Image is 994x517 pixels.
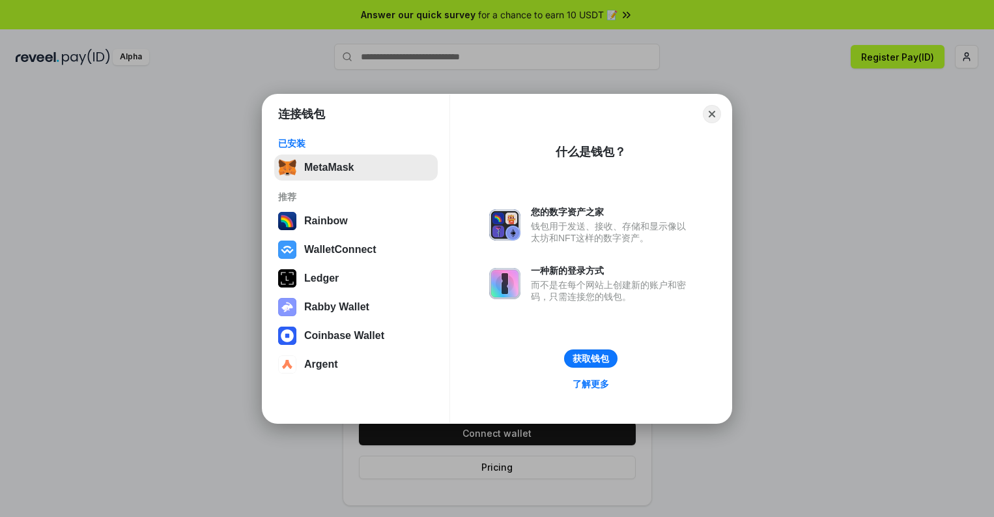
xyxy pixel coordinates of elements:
div: Rainbow [304,215,348,227]
div: Ledger [304,273,339,284]
button: Rainbow [274,208,438,234]
div: WalletConnect [304,244,376,256]
img: svg+xml,%3Csvg%20width%3D%22120%22%20height%3D%22120%22%20viewBox%3D%220%200%20120%20120%22%20fil... [278,212,296,230]
div: 了解更多 [573,378,609,390]
div: MetaMask [304,162,354,173]
img: svg+xml,%3Csvg%20xmlns%3D%22http%3A%2F%2Fwww.w3.org%2F2000%2Fsvg%22%20width%3D%2228%22%20height%3... [278,269,296,288]
div: 您的数字资产之家 [531,206,692,218]
button: Rabby Wallet [274,294,438,320]
button: Ledger [274,265,438,291]
img: svg+xml,%3Csvg%20xmlns%3D%22http%3A%2F%2Fwww.w3.org%2F2000%2Fsvg%22%20fill%3D%22none%22%20viewBox... [278,298,296,316]
button: Coinbase Wallet [274,323,438,349]
h1: 连接钱包 [278,106,325,122]
div: 什么是钱包？ [556,144,626,160]
a: 了解更多 [565,376,617,392]
img: svg+xml,%3Csvg%20width%3D%2228%22%20height%3D%2228%22%20viewBox%3D%220%200%2028%2028%22%20fill%3D... [278,355,296,374]
img: svg+xml,%3Csvg%20width%3D%2228%22%20height%3D%2228%22%20viewBox%3D%220%200%2028%2028%22%20fill%3D... [278,327,296,345]
div: 已安装 [278,138,434,149]
div: Argent [304,359,338,370]
img: svg+xml,%3Csvg%20xmlns%3D%22http%3A%2F%2Fwww.w3.org%2F2000%2Fsvg%22%20fill%3D%22none%22%20viewBox... [489,209,520,241]
button: Argent [274,351,438,377]
div: 而不是在每个网站上创建新的账户和密码，只需连接您的钱包。 [531,279,692,303]
button: WalletConnect [274,237,438,263]
div: Coinbase Wallet [304,330,384,342]
button: MetaMask [274,155,438,181]
img: svg+xml,%3Csvg%20width%3D%2228%22%20height%3D%2228%22%20viewBox%3D%220%200%2028%2028%22%20fill%3D... [278,241,296,259]
div: 推荐 [278,191,434,203]
button: 获取钱包 [564,349,618,368]
img: svg+xml,%3Csvg%20xmlns%3D%22http%3A%2F%2Fwww.w3.org%2F2000%2Fsvg%22%20fill%3D%22none%22%20viewBox... [489,268,520,299]
div: 获取钱包 [573,353,609,364]
div: Rabby Wallet [304,301,369,313]
div: 钱包用于发送、接收、存储和显示像以太坊和NFT这样的数字资产。 [531,220,692,244]
div: 一种新的登录方式 [531,265,692,276]
button: Close [703,105,721,123]
img: svg+xml,%3Csvg%20fill%3D%22none%22%20height%3D%2233%22%20viewBox%3D%220%200%2035%2033%22%20width%... [278,158,296,177]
